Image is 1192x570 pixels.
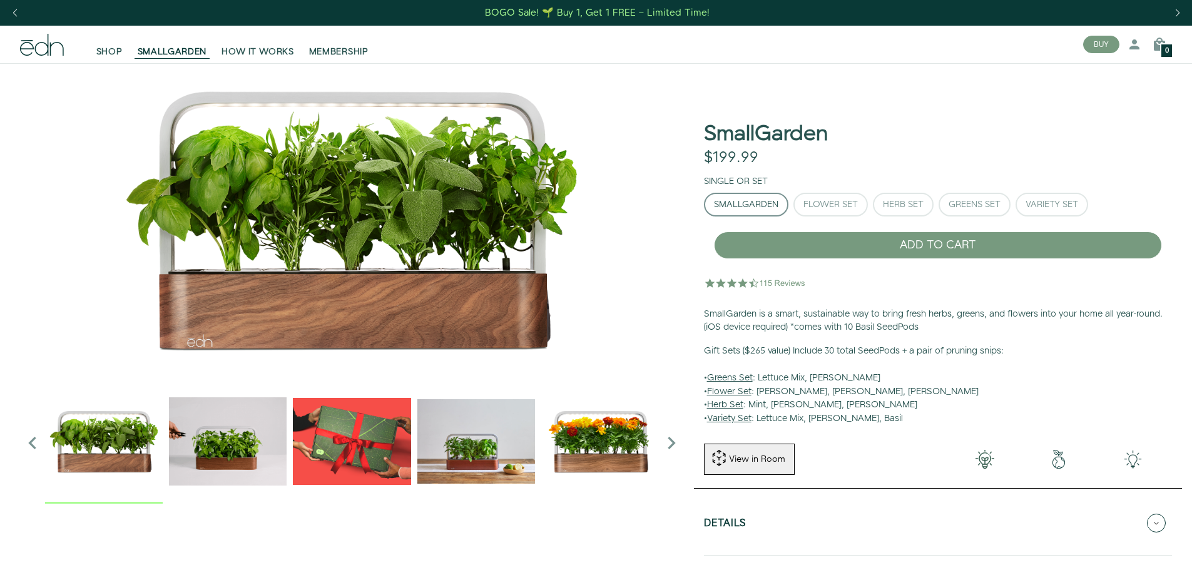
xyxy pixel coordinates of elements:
[96,46,123,58] span: SHOP
[138,46,207,58] span: SMALLGARDEN
[293,382,410,503] div: 3 / 6
[883,200,924,209] div: Herb Set
[1026,200,1078,209] div: Variety Set
[1096,532,1179,564] iframe: Opens a widget where you can find more information
[1083,36,1119,53] button: BUY
[704,175,768,188] label: Single or Set
[704,270,807,295] img: 4.5 star rating
[704,345,1004,357] b: Gift Sets ($265 value) Include 30 total SeedPods + a pair of pruning snips:
[707,412,751,425] u: Variety Set
[417,382,535,503] div: 4 / 6
[948,450,1022,469] img: 001-light-bulb.png
[214,31,301,58] a: HOW IT WORKS
[309,46,369,58] span: MEMBERSHIP
[1022,450,1096,469] img: green-earth.png
[704,345,1172,426] p: • : Lettuce Mix, [PERSON_NAME] • : [PERSON_NAME], [PERSON_NAME], [PERSON_NAME] • : Mint, [PERSON_...
[485,6,710,19] div: BOGO Sale! 🌱 Buy 1, Get 1 FREE – Limited Time!
[704,444,795,475] button: View in Room
[222,46,293,58] span: HOW IT WORKS
[20,430,45,455] i: Previous slide
[89,31,130,58] a: SHOP
[704,193,788,216] button: SmallGarden
[1165,48,1169,54] span: 0
[169,382,287,500] img: edn-trim-basil.2021-09-07_14_55_24_1024x.gif
[541,382,659,500] img: edn-smallgarden-marigold-hero-SLV-2000px_1024x.png
[714,232,1162,259] button: ADD TO CART
[541,382,659,503] div: 5 / 6
[793,193,868,216] button: Flower Set
[1096,450,1169,469] img: edn-smallgarden-tech.png
[873,193,934,216] button: Herb Set
[704,501,1172,545] button: Details
[704,149,758,167] div: $199.99
[169,382,287,503] div: 2 / 6
[728,453,787,466] div: View in Room
[1016,193,1088,216] button: Variety Set
[704,308,1172,335] p: SmallGarden is a smart, sustainable way to bring fresh herbs, greens, and flowers into your home ...
[484,3,711,23] a: BOGO Sale! 🌱 Buy 1, Get 1 FREE – Limited Time!
[45,382,163,500] img: Official-EDN-SMALLGARDEN-HERB-HERO-SLV-2000px_1024x.png
[949,200,1001,209] div: Greens Set
[20,63,684,376] div: 1 / 6
[707,372,753,384] u: Greens Set
[293,382,410,500] img: EMAILS_-_Holiday_21_PT1_28_9986b34a-7908-4121-b1c1-9595d1e43abe_1024x.png
[714,200,778,209] div: SmallGarden
[803,200,858,209] div: Flower Set
[707,399,743,411] u: Herb Set
[707,385,751,398] u: Flower Set
[659,430,684,455] i: Next slide
[45,382,163,503] div: 1 / 6
[704,123,828,146] h1: SmallGarden
[417,382,535,500] img: edn-smallgarden-mixed-herbs-table-product-2000px_1024x.jpg
[302,31,376,58] a: MEMBERSHIP
[704,518,746,532] h5: Details
[130,31,215,58] a: SMALLGARDEN
[939,193,1011,216] button: Greens Set
[20,63,684,376] img: Official-EDN-SMALLGARDEN-HERB-HERO-SLV-2000px_4096x.png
